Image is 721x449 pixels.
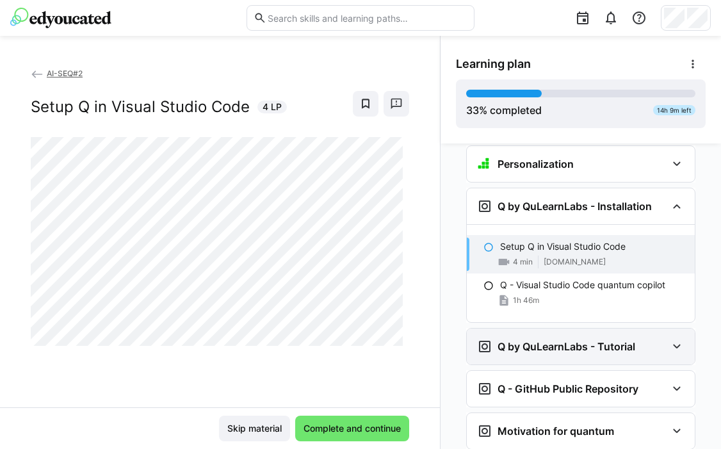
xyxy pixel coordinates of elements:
h3: Q by QuLearnLabs - Installation [498,200,652,213]
h3: Q - GitHub Public Repository [498,382,638,395]
span: 4 min [513,257,533,267]
span: [DOMAIN_NAME] [544,257,606,267]
h3: Motivation for quantum [498,425,614,437]
span: AI-SEQ#2 [47,69,83,78]
span: 33 [466,104,479,117]
span: Skip material [225,422,284,435]
button: Complete and continue [295,416,409,441]
a: AI-SEQ#2 [31,69,83,78]
h3: Q by QuLearnLabs - Tutorial [498,340,635,353]
p: Q - Visual Studio Code quantum copilot [500,279,665,291]
h2: Setup Q in Visual Studio Code [31,97,250,117]
button: Skip material [219,416,290,441]
span: 4 LP [263,101,282,113]
span: 1h 46m [513,295,539,306]
h3: Personalization [498,158,574,170]
input: Search skills and learning paths… [266,12,467,24]
p: Setup Q in Visual Studio Code [500,240,626,253]
div: 14h 9m left [653,105,695,115]
span: Complete and continue [302,422,403,435]
div: % completed [466,102,542,118]
span: Learning plan [456,57,531,71]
